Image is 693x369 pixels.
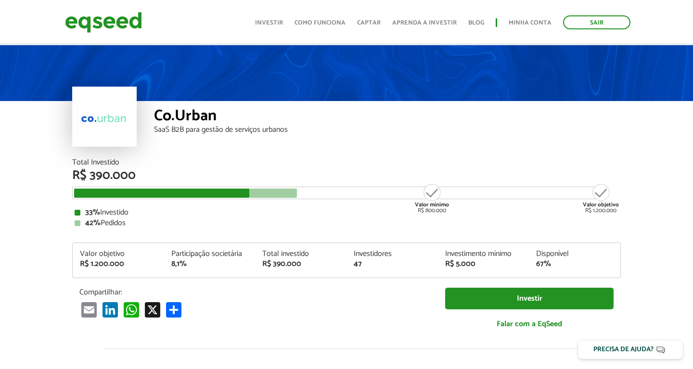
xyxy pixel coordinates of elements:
[65,10,142,35] img: EqSeed
[122,302,141,318] a: WhatsApp
[171,250,248,258] div: Participação societária
[445,250,522,258] div: Investimento mínimo
[536,260,613,268] div: 67%
[445,288,614,309] a: Investir
[143,302,162,318] a: X
[354,250,431,258] div: Investidores
[154,108,621,126] div: Co.Urban
[445,260,522,268] div: R$ 5.000
[80,260,157,268] div: R$ 1.200.000
[536,250,613,258] div: Disponível
[357,20,381,26] a: Captar
[79,302,99,318] a: Email
[354,260,431,268] div: 47
[563,15,630,29] a: Sair
[75,219,618,227] div: Pedidos
[79,288,431,297] p: Compartilhar:
[80,250,157,258] div: Valor objetivo
[262,250,339,258] div: Total investido
[171,260,248,268] div: 8,1%
[509,20,552,26] a: Minha conta
[85,216,101,229] strong: 42%
[583,183,619,214] div: R$ 1.200.000
[414,183,450,214] div: R$ 800.000
[154,126,621,134] div: SaaS B2B para gestão de serviços urbanos
[295,20,346,26] a: Como funciona
[75,209,618,216] div: Investido
[468,20,484,26] a: Blog
[85,206,100,219] strong: 33%
[164,302,183,318] a: Compartilhar
[255,20,283,26] a: Investir
[445,314,614,334] a: Falar com a EqSeed
[101,302,120,318] a: LinkedIn
[583,200,619,209] strong: Valor objetivo
[72,159,621,166] div: Total Investido
[415,200,449,209] strong: Valor mínimo
[392,20,457,26] a: Aprenda a investir
[262,260,339,268] div: R$ 390.000
[72,169,621,182] div: R$ 390.000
